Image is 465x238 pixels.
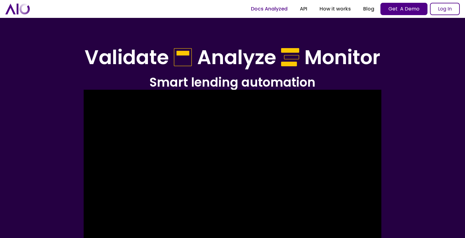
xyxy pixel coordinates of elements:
a: home [5,3,30,14]
h1: Monitor [304,46,380,69]
a: Docs Analyzed [245,3,294,14]
a: Log In [430,3,460,15]
h2: Smart lending automation [57,74,408,90]
a: How it works [313,3,357,14]
a: API [294,3,313,14]
h1: Validate [85,46,169,69]
a: Blog [357,3,380,14]
h1: Analyze [197,46,276,69]
a: Get A Demo [380,3,427,15]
